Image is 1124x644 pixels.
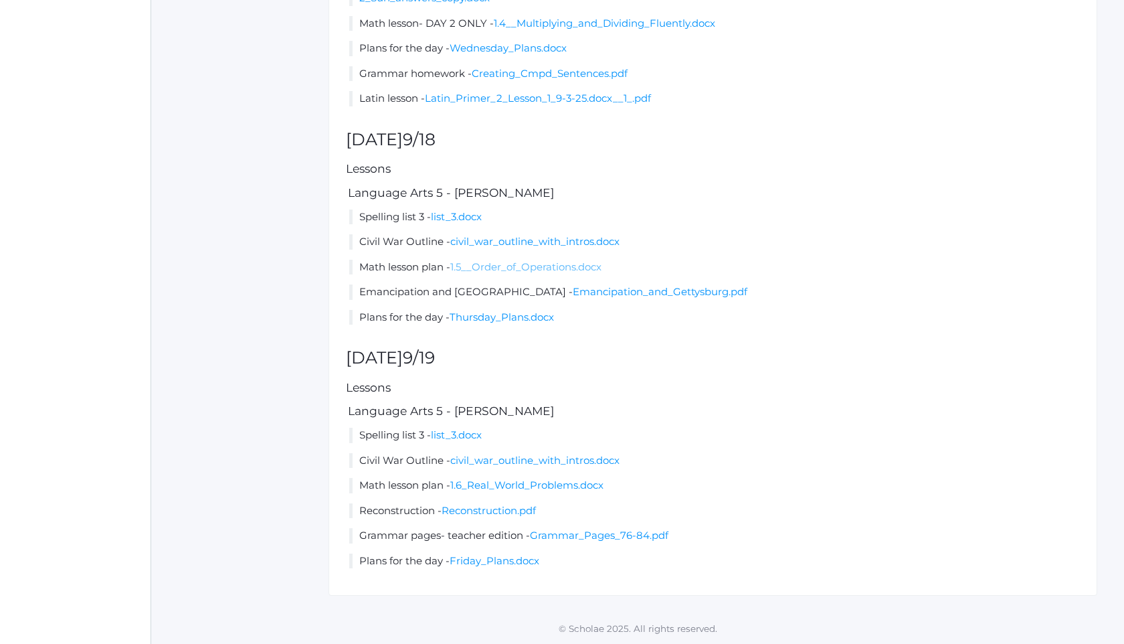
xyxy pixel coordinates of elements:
[349,66,1080,82] li: Grammar homework -
[442,504,536,517] a: Reconstruction.pdf
[472,67,628,80] a: Creating_Cmpd_Sentences.pdf
[450,479,603,491] a: 1.6_Real_World_Problems.docx
[450,235,620,248] a: civil_war_outline_with_intros.docx
[431,210,482,223] a: list_3.docx
[450,554,539,567] a: Friday_Plans.docx
[573,285,747,298] a: Emancipation_and_Gettysburg.pdf
[349,428,1080,443] li: Spelling list 3 -
[349,234,1080,250] li: Civil War Outline -
[349,285,1080,300] li: Emancipation and [GEOGRAPHIC_DATA] -
[403,129,436,149] span: 9/18
[349,503,1080,519] li: Reconstruction -
[349,453,1080,469] li: Civil War Outline -
[494,17,715,29] a: 1.4__Multiplying_and_Dividing_Fluently.docx
[425,92,651,104] a: Latin_Primer_2_Lesson_1_9-3-25.docx__1_.pdf
[450,311,554,323] a: Thursday_Plans.docx
[346,405,1080,418] h5: Language Arts 5 - [PERSON_NAME]
[349,91,1080,106] li: Latin lesson -
[346,131,1080,149] h2: [DATE]
[349,554,1080,569] li: Plans for the day -
[349,260,1080,275] li: Math lesson plan -
[346,382,1080,394] h5: Lessons
[349,310,1080,325] li: Plans for the day -
[349,210,1080,225] li: Spelling list 3 -
[151,622,1124,635] p: © Scholae 2025. All rights reserved.
[431,428,482,441] a: list_3.docx
[403,347,435,368] span: 9/19
[346,349,1080,368] h2: [DATE]
[349,528,1080,544] li: Grammar pages- teacher edition -
[450,260,601,273] a: 1.5__Order_of_Operations.docx
[346,163,1080,175] h5: Lessons
[349,41,1080,56] li: Plans for the day -
[450,454,620,467] a: civil_war_outline_with_intros.docx
[349,478,1080,493] li: Math lesson plan -
[530,529,668,542] a: Grammar_Pages_76-84.pdf
[349,16,1080,31] li: Math lesson- DAY 2 ONLY -
[346,187,1080,199] h5: Language Arts 5 - [PERSON_NAME]
[450,42,567,54] a: Wednesday_Plans.docx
